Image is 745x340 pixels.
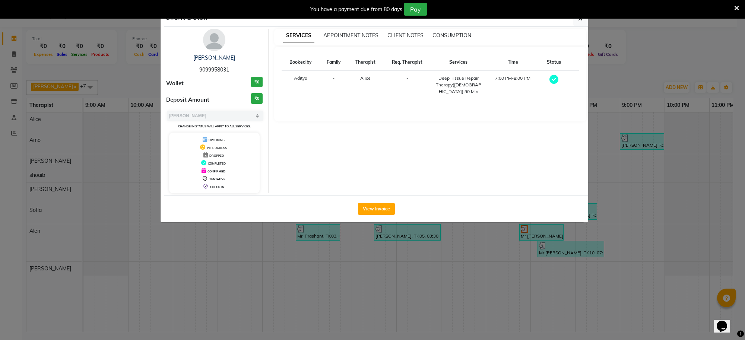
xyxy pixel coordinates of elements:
th: Time [486,54,540,70]
span: IN PROGRESS [207,146,227,150]
span: CONFIRMED [207,169,225,173]
span: DROPPED [209,154,224,158]
th: Booked by [282,54,320,70]
span: CLIENT NOTES [387,32,424,39]
div: Deep Tissue Repair Therapy([DEMOGRAPHIC_DATA]) 90 Min [436,75,481,95]
span: Wallet [166,79,184,88]
th: Therapist [348,54,383,70]
th: Status [540,54,568,70]
span: COMPLETED [208,162,226,165]
td: 7:00 PM-8:00 PM [486,70,540,100]
span: TENTATIVE [209,177,225,181]
th: Services [431,54,486,70]
td: Aditya [282,70,320,100]
span: Deposit Amount [166,96,209,104]
span: CHECK-IN [210,185,224,189]
span: APPOINTMENT NOTES [323,32,378,39]
a: [PERSON_NAME] [193,54,235,61]
small: Change in status will apply to all services. [178,124,251,128]
h3: ₹0 [251,93,263,104]
th: Req. Therapist [383,54,431,70]
span: 9099958031 [199,66,229,73]
span: UPCOMING [209,138,225,142]
th: Family [320,54,348,70]
span: CONSUMPTION [432,32,471,39]
td: - [383,70,431,100]
h3: ₹0 [251,77,263,88]
div: You have a payment due from 80 days [310,6,402,13]
span: Alice [360,75,371,81]
iframe: chat widget [714,310,738,333]
button: View Invoice [358,203,395,215]
span: SERVICES [283,29,314,42]
button: Pay [404,3,427,16]
img: avatar [203,29,225,51]
td: - [320,70,348,100]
